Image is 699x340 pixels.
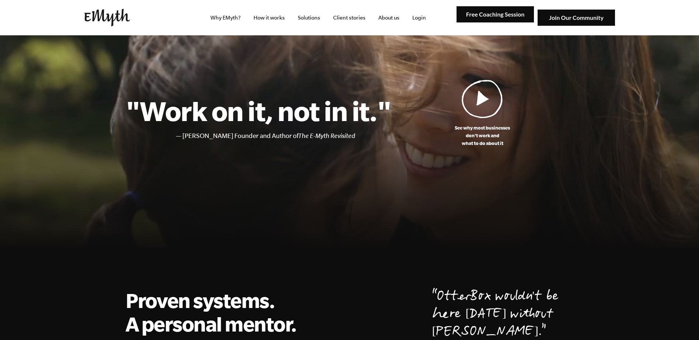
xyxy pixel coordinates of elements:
h1: "Work on it, not in it." [126,95,391,127]
img: EMyth [84,9,130,26]
iframe: Chat Widget [662,305,699,340]
p: See why most businesses don't work and what to do about it [391,124,574,147]
a: See why most businessesdon't work andwhat to do about it [391,79,574,147]
img: Free Coaching Session [457,6,534,23]
li: [PERSON_NAME] Founder and Author of [182,131,391,141]
i: The E-Myth Revisited [298,132,355,139]
h2: Proven systems. A personal mentor. [126,288,305,336]
img: Play Video [462,79,503,118]
img: Join Our Community [538,10,615,26]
